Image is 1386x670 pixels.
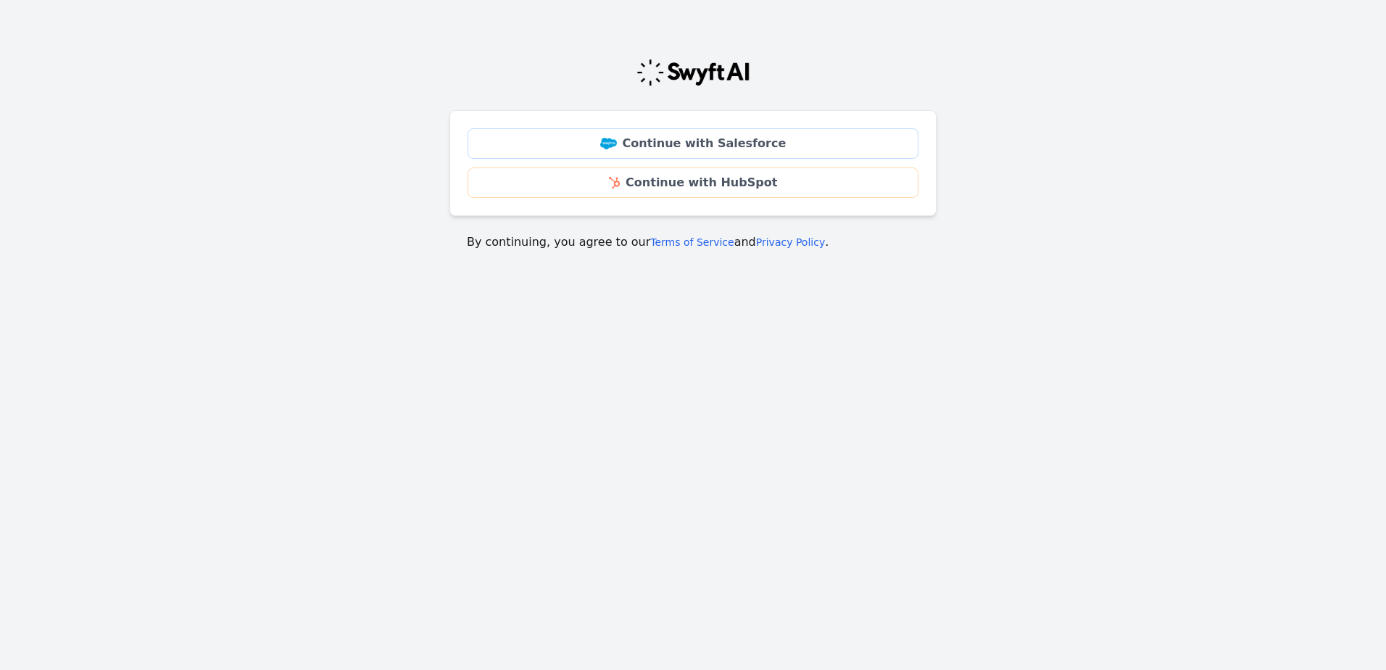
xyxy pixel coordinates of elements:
[636,58,750,87] img: Swyft Logo
[650,236,734,248] a: Terms of Service
[468,128,918,159] a: Continue with Salesforce
[609,177,620,189] img: HubSpot
[468,167,918,198] a: Continue with HubSpot
[756,236,825,248] a: Privacy Policy
[600,138,617,149] img: Salesforce
[467,233,919,251] p: By continuing, you agree to our and .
